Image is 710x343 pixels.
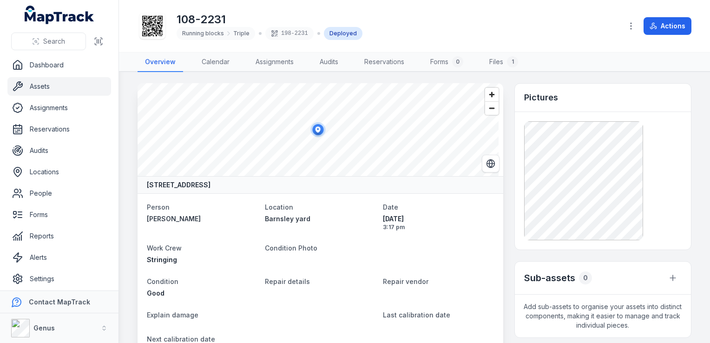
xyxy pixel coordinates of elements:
div: 0 [452,56,463,67]
span: Triple [233,30,250,37]
strong: Genus [33,324,55,332]
div: Deployed [324,27,362,40]
span: Condition Photo [265,244,317,252]
a: People [7,184,111,203]
a: Forms [7,205,111,224]
div: 198-2231 [265,27,314,40]
button: Zoom in [485,88,499,101]
button: Switch to Satellite View [482,155,500,172]
span: Good [147,289,164,297]
div: 0 [579,271,592,284]
time: 29/08/2025, 3:17:57 pm [383,214,493,231]
a: Reservations [7,120,111,139]
div: 1 [507,56,518,67]
span: Barnsley yard [265,215,310,223]
a: Locations [7,163,111,181]
a: Barnsley yard [265,214,375,224]
a: Settings [7,270,111,288]
span: Running blocks [182,30,224,37]
a: Assignments [248,53,301,72]
strong: Contact MapTrack [29,298,90,306]
span: Person [147,203,170,211]
a: Dashboard [7,56,111,74]
h2: Sub-assets [524,271,575,284]
span: Add sub-assets to organise your assets into distinct components, making it easier to manage and t... [515,295,691,337]
span: Stringing [147,256,177,264]
button: Zoom out [485,101,499,115]
span: Explain damage [147,311,198,319]
strong: [STREET_ADDRESS] [147,180,210,190]
span: Location [265,203,293,211]
a: Audits [312,53,346,72]
span: Search [43,37,65,46]
span: Condition [147,277,178,285]
a: Files1 [482,53,526,72]
a: Reports [7,227,111,245]
button: Search [11,33,86,50]
a: Forms0 [423,53,471,72]
h3: Pictures [524,91,558,104]
span: Repair details [265,277,310,285]
button: Actions [644,17,691,35]
a: Audits [7,141,111,160]
a: [PERSON_NAME] [147,214,257,224]
a: Assets [7,77,111,96]
a: MapTrack [25,6,94,24]
span: [DATE] [383,214,493,224]
span: Next calibration date [147,335,215,343]
span: Work Crew [147,244,182,252]
a: Alerts [7,248,111,267]
a: Calendar [194,53,237,72]
a: Overview [138,53,183,72]
a: Reservations [357,53,412,72]
span: 3:17 pm [383,224,493,231]
a: Assignments [7,99,111,117]
h1: 108-2231 [177,12,362,27]
span: Repair vendor [383,277,428,285]
span: Last calibration date [383,311,450,319]
canvas: Map [138,83,499,176]
span: Date [383,203,398,211]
